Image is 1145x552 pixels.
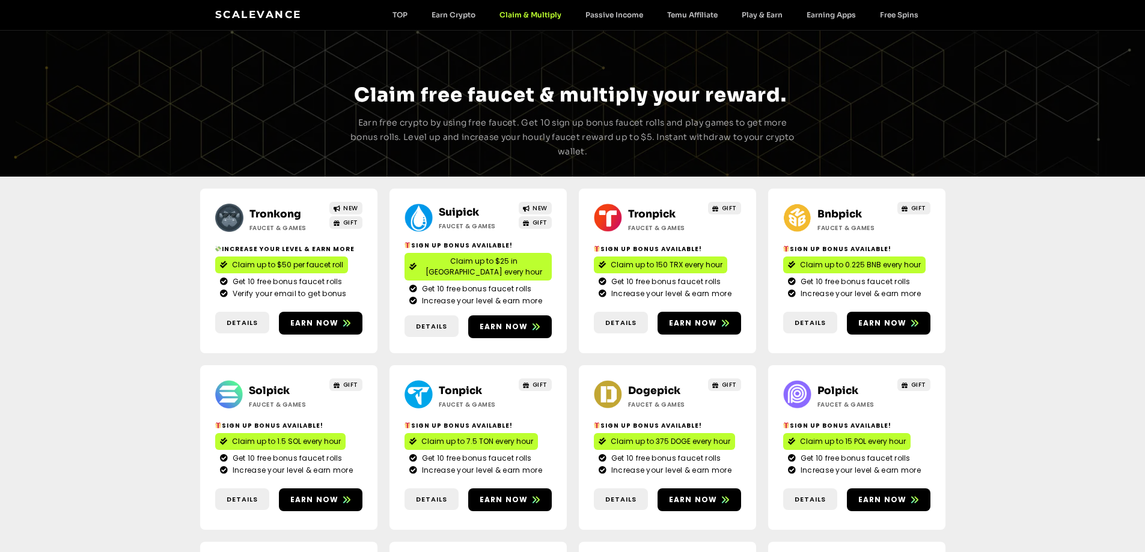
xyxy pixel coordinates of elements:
a: Earn now [658,488,741,511]
span: Verify your email to get bonus [230,288,347,299]
a: Details [783,312,837,334]
span: Earn now [669,318,718,329]
a: GIFT [708,202,741,214]
span: Increase your level & earn more [798,288,921,299]
span: Earn now [480,494,528,505]
a: Earning Apps [795,10,868,19]
span: GIFT [722,204,737,213]
a: Free Spins [868,10,930,19]
h2: Faucet & Games [249,223,325,232]
a: Details [594,488,648,511]
a: Details [215,488,269,511]
a: Earn now [279,488,362,511]
span: Claim up to 7.5 TON every hour [421,436,533,447]
span: Claim up to $25 in [GEOGRAPHIC_DATA] every hour [421,256,547,278]
h2: Faucet & Games [817,400,893,409]
img: 🎁 [594,422,600,428]
a: Earn now [847,312,930,335]
span: GIFT [343,218,358,227]
span: Get 10 free bonus faucet rolls [419,453,532,464]
a: GIFT [897,202,930,214]
span: Claim up to 375 DOGE every hour [611,436,730,447]
span: Earn now [669,494,718,505]
span: Details [795,494,826,505]
h2: Sign Up Bonus Available! [594,244,741,253]
span: Increase your level & earn more [419,465,542,476]
a: Details [594,312,648,334]
span: Get 10 free bonus faucet rolls [798,453,911,464]
span: GIFT [911,380,926,389]
h2: Faucet & Games [249,400,324,409]
a: Earn now [279,312,362,335]
a: Tronpick [628,208,676,220]
a: Suipick [439,206,479,219]
span: Claim up to 150 TRX every hour [611,259,722,270]
img: 🎁 [594,246,600,252]
span: Increase your level & earn more [419,296,542,306]
a: Bnbpick [817,208,862,220]
h2: Faucet & Games [628,223,703,232]
span: Details [416,321,447,332]
h2: Sign Up Bonus Available! [215,421,362,430]
img: 🎁 [405,422,411,428]
a: Dogepick [628,384,680,397]
span: Claim up to $50 per faucet roll [232,259,343,270]
h2: Faucet & Games [439,222,514,231]
h2: Sign Up Bonus Available! [405,241,552,250]
a: Tronkong [249,208,301,220]
span: NEW [533,204,548,213]
span: Claim free faucet & multiply your reward. [354,83,787,107]
a: NEW [519,202,552,214]
a: Details [783,488,837,511]
img: 🎁 [215,422,221,428]
a: Claim up to 15 POL every hour [783,433,911,450]
span: Details [605,494,637,505]
span: Get 10 free bonus faucet rolls [608,453,721,464]
span: Claim up to 15 POL every hour [800,436,906,447]
span: Increase your level & earn more [230,465,353,476]
span: Details [605,318,637,328]
span: GIFT [533,380,548,389]
a: Temu Affiliate [655,10,730,19]
a: Scalevance [215,8,302,20]
a: Claim up to $50 per faucet roll [215,256,348,273]
span: Claim up to 1.5 SOL every hour [232,436,341,447]
a: Passive Income [573,10,655,19]
a: Earn now [468,488,552,511]
h2: Sign Up Bonus Available! [405,421,552,430]
span: NEW [343,204,358,213]
a: Earn now [847,488,930,511]
a: Play & Earn [730,10,795,19]
a: Solpick [249,384,290,397]
a: GIFT [897,378,930,391]
h2: Sign Up Bonus Available! [783,421,930,430]
span: Earn now [290,494,339,505]
span: Earn now [858,318,907,329]
p: Earn free crypto by using free faucet. Get 10 sign up bonus faucet rolls and play games to get mo... [349,116,796,159]
a: GIFT [519,378,552,391]
span: GIFT [722,380,737,389]
span: Increase your level & earn more [608,288,731,299]
a: GIFT [329,378,362,391]
span: Get 10 free bonus faucet rolls [419,284,532,294]
img: 🎁 [405,242,411,248]
a: Polpick [817,384,858,397]
span: GIFT [343,380,358,389]
span: Increase your level & earn more [798,465,921,476]
span: Details [416,494,447,505]
a: Earn now [468,315,552,338]
span: Earn now [480,321,528,332]
a: Tonpick [439,384,482,397]
span: Earn now [858,494,907,505]
a: GIFT [708,378,741,391]
h2: Faucet & Games [817,223,893,232]
span: Increase your level & earn more [608,465,731,476]
a: Details [405,488,459,511]
a: GIFT [519,216,552,229]
a: Claim up to 375 DOGE every hour [594,433,735,450]
h2: Increase your level & earn more [215,244,362,253]
span: GIFT [911,204,926,213]
a: Claim up to 7.5 TON every hour [405,433,538,450]
a: Details [405,315,459,338]
a: Claim up to 1.5 SOL every hour [215,433,346,450]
